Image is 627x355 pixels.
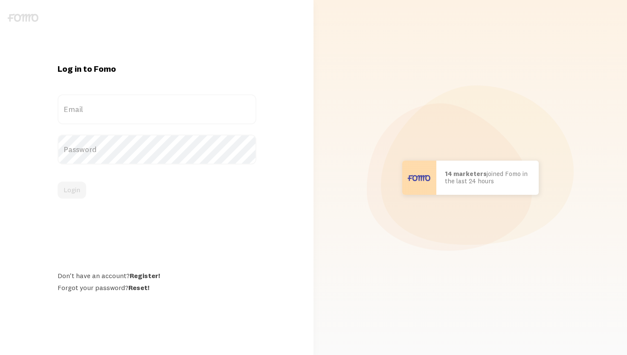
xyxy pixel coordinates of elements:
label: Email [58,94,256,124]
img: fomo-logo-gray-b99e0e8ada9f9040e2984d0d95b3b12da0074ffd48d1e5cb62ac37fc77b0b268.svg [8,14,38,22]
p: joined Fomo in the last 24 hours [445,170,530,185]
b: 14 marketers [445,170,487,178]
div: Forgot your password? [58,283,256,292]
a: Register! [130,271,160,280]
label: Password [58,135,256,164]
a: Reset! [128,283,149,292]
img: User avatar [402,161,436,195]
h1: Log in to Fomo [58,63,256,74]
div: Don't have an account? [58,271,256,280]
